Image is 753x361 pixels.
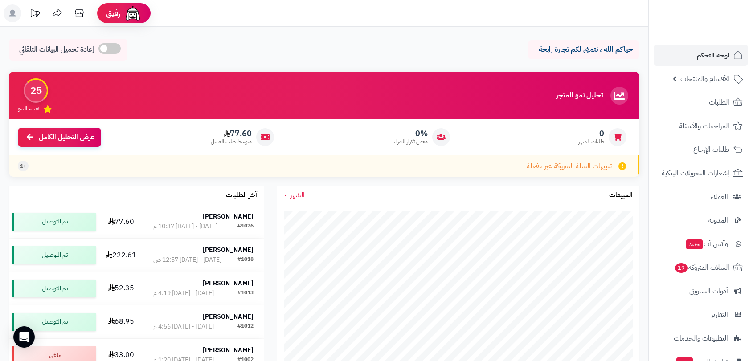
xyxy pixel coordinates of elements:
div: [DATE] - [DATE] 4:19 م [153,289,214,298]
span: المدونة [708,214,728,227]
td: 68.95 [99,305,143,338]
span: تقييم النمو [18,105,39,113]
span: التطبيقات والخدمات [674,332,728,345]
a: المراجعات والأسئلة [654,115,748,137]
div: [DATE] - [DATE] 4:56 م [153,322,214,331]
td: 77.60 [99,205,143,238]
strong: [PERSON_NAME] [203,245,254,255]
span: الطلبات [709,96,729,109]
span: التقارير [711,308,728,321]
a: العملاء [654,186,748,207]
span: جديد [686,239,703,249]
a: التقارير [654,304,748,325]
span: +1 [20,162,26,170]
div: Open Intercom Messenger [13,326,35,348]
span: طلبات الشهر [578,138,604,146]
div: #1018 [237,256,254,264]
div: تم التوصيل [12,280,96,297]
a: السلات المتروكة19 [654,257,748,278]
td: 222.61 [99,239,143,272]
span: معدل تكرار الشراء [394,138,428,146]
a: التطبيقات والخدمات [654,328,748,349]
strong: [PERSON_NAME] [203,312,254,321]
h3: آخر الطلبات [226,191,257,199]
a: طلبات الإرجاع [654,139,748,160]
a: عرض التحليل الكامل [18,128,101,147]
span: متوسط طلب العميل [211,138,252,146]
img: ai-face.png [124,4,142,22]
strong: [PERSON_NAME] [203,212,254,221]
div: تم التوصيل [12,313,96,331]
span: الشهر [290,190,305,200]
a: لوحة التحكم [654,45,748,66]
span: 77.60 [211,129,252,138]
div: #1013 [237,289,254,298]
div: تم التوصيل [12,213,96,231]
a: الطلبات [654,92,748,113]
h3: تحليل نمو المتجر [556,92,603,100]
a: أدوات التسويق [654,280,748,302]
span: إشعارات التحويلات البنكية [662,167,729,179]
span: تنبيهات السلة المتروكة غير مفعلة [527,161,612,171]
span: وآتس آب [685,238,728,250]
a: تحديثات المنصة [24,4,46,24]
a: وآتس آبجديد [654,233,748,255]
span: السلات المتروكة [674,261,729,274]
span: رفيق [106,8,120,19]
span: 0% [394,129,428,138]
div: [DATE] - [DATE] 10:37 م [153,222,217,231]
span: طلبات الإرجاع [693,143,729,156]
span: لوحة التحكم [697,49,729,61]
img: logo-2.png [692,23,745,41]
td: 52.35 [99,272,143,305]
span: عرض التحليل الكامل [39,132,94,142]
span: المراجعات والأسئلة [679,120,729,132]
div: [DATE] - [DATE] 12:57 ص [153,256,221,264]
a: إشعارات التحويلات البنكية [654,162,748,184]
span: 19 [675,263,688,273]
span: أدوات التسويق [689,285,728,297]
a: الشهر [284,190,305,200]
p: حياكم الله ، نتمنى لكم تجارة رابحة [535,45,633,55]
span: 0 [578,129,604,138]
span: الأقسام والمنتجات [680,73,729,85]
span: إعادة تحميل البيانات التلقائي [19,45,94,55]
a: المدونة [654,210,748,231]
span: العملاء [711,191,728,203]
div: #1026 [237,222,254,231]
div: تم التوصيل [12,246,96,264]
div: #1012 [237,322,254,331]
h3: المبيعات [609,191,633,199]
strong: [PERSON_NAME] [203,345,254,355]
strong: [PERSON_NAME] [203,279,254,288]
